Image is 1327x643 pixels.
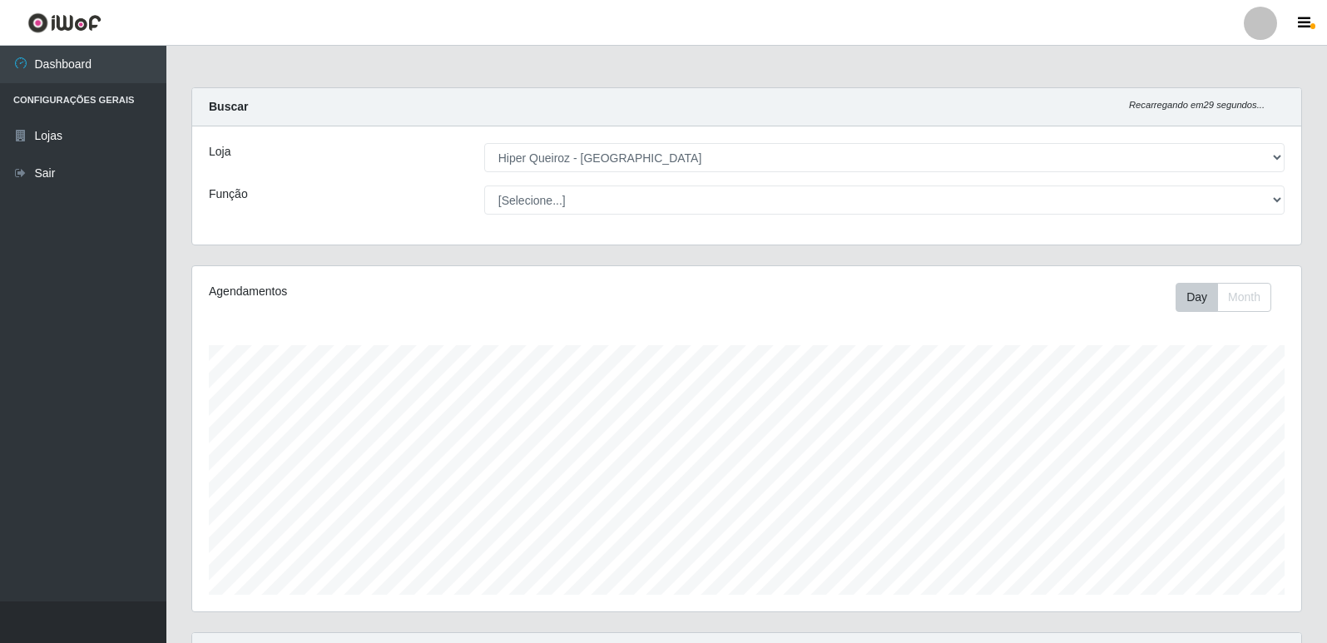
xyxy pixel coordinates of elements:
button: Month [1217,283,1271,312]
div: Agendamentos [209,283,642,300]
img: CoreUI Logo [27,12,102,33]
div: Toolbar with button groups [1176,283,1285,312]
div: First group [1176,283,1271,312]
i: Recarregando em 29 segundos... [1129,100,1265,110]
strong: Buscar [209,100,248,113]
label: Loja [209,143,230,161]
button: Day [1176,283,1218,312]
label: Função [209,185,248,203]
